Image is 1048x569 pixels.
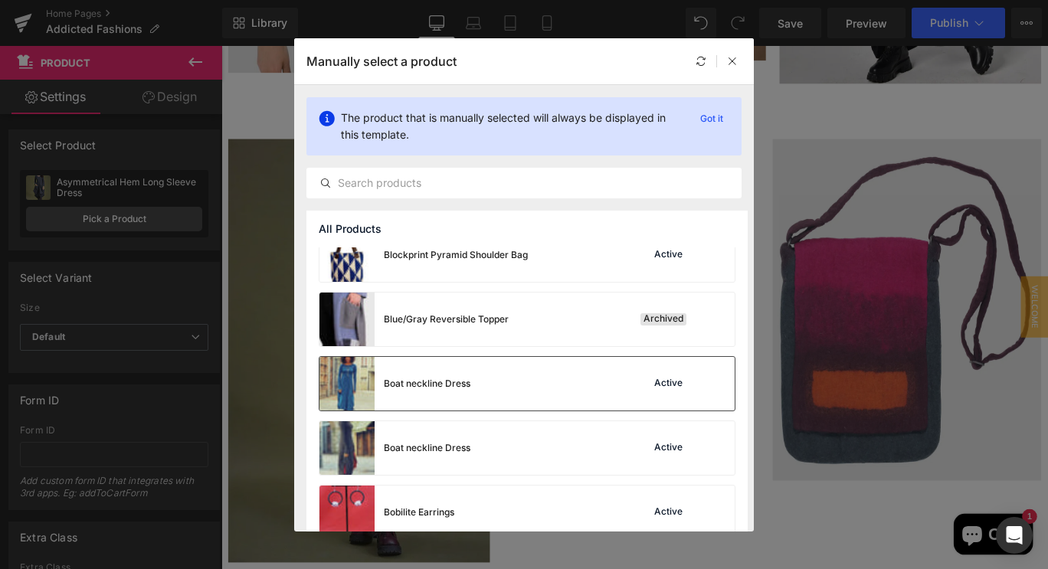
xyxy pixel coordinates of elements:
[694,110,729,128] p: Got it
[307,174,741,192] input: Search products
[640,313,686,325] div: Archived
[996,517,1033,554] div: Open Intercom Messenger
[866,258,927,327] span: Welcome Discount
[651,442,686,454] div: Active
[384,505,454,519] div: Bobilite Earrings
[618,104,919,487] img: Crossbody Bag Cairo
[651,378,686,390] div: Active
[316,104,590,525] img: 3 Stack Pendant Necklace with magnetic closure
[651,506,686,518] div: Active
[319,486,375,539] img: product-img
[384,248,528,262] div: Blockprint Pyramid Shoulder Bag
[306,54,457,69] p: Manually select a product
[306,211,748,247] div: All Products
[384,312,509,326] div: Blue/Gray Reversible Topper
[651,249,686,261] div: Active
[319,421,375,475] img: product-img
[384,377,470,391] div: Boat neckline Dress
[384,441,470,455] div: Boat neckline Dress
[319,293,375,346] img: product-img
[319,228,375,282] img: product-img
[319,357,375,410] img: product-img
[341,110,682,143] p: The product that is manually selected will always be displayed in this template.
